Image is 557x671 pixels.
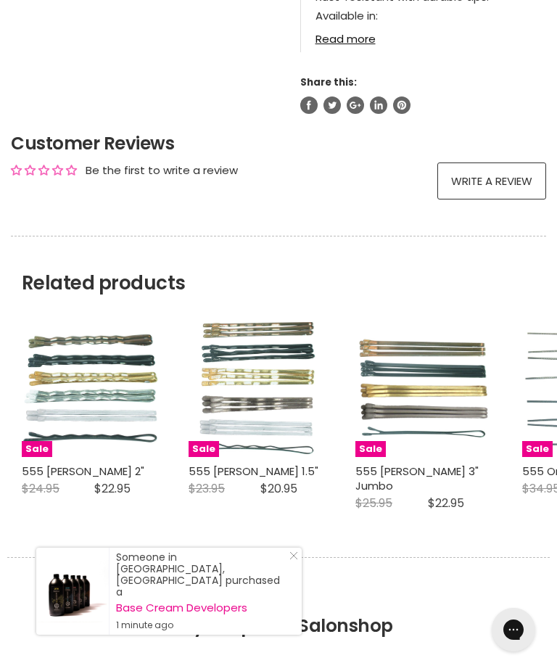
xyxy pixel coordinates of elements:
a: 555 [PERSON_NAME] 3" Jumbo [355,464,479,493]
span: $25.95 [355,495,392,511]
span: $22.95 [94,480,131,497]
img: 555 Bobby Pins 2" [22,332,160,445]
span: $24.95 [22,480,59,497]
span: Sale [522,441,553,458]
img: 555 Bobby Pins 3" Jumbo [355,334,493,442]
span: $23.95 [189,480,225,497]
span: Sale [22,441,52,458]
h2: Customer Reviews [11,131,546,156]
a: Write a review [437,162,546,199]
iframe: Gorgias live chat messenger [484,603,542,656]
small: 1 minute ago [116,619,287,631]
img: 555 Bobby Pins 1.5" [198,319,316,457]
a: 555 [PERSON_NAME] 1.5" [189,464,318,479]
a: Base Cream Developers [116,602,287,614]
aside: Share this: [300,75,546,114]
svg: Close Icon [289,551,298,560]
div: Someone in [GEOGRAPHIC_DATA], [GEOGRAPHIC_DATA] purchased a [116,551,287,631]
span: Available in: [315,8,378,23]
div: Average rating is 0.00 stars [11,162,77,178]
span: Sale [189,441,219,458]
div: Be the first to write a review [86,162,238,178]
a: 555 Bobby Pins 3" Jumbo Sale [355,319,493,457]
span: $22.95 [428,495,464,511]
a: 555 [PERSON_NAME] 2" [22,464,144,479]
a: 555 Bobby Pins 1.5" Sale [189,319,326,457]
a: Read more [315,24,532,45]
h2: Why shop with Salonshop [7,557,550,658]
h2: Related products [11,236,546,295]
span: Sale [355,441,386,458]
a: Close Notification [284,551,298,566]
a: Visit product page [36,548,109,635]
span: Share this: [300,75,357,89]
span: $20.95 [260,480,297,497]
a: 555 Bobby Pins 2" Sale [22,319,160,457]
